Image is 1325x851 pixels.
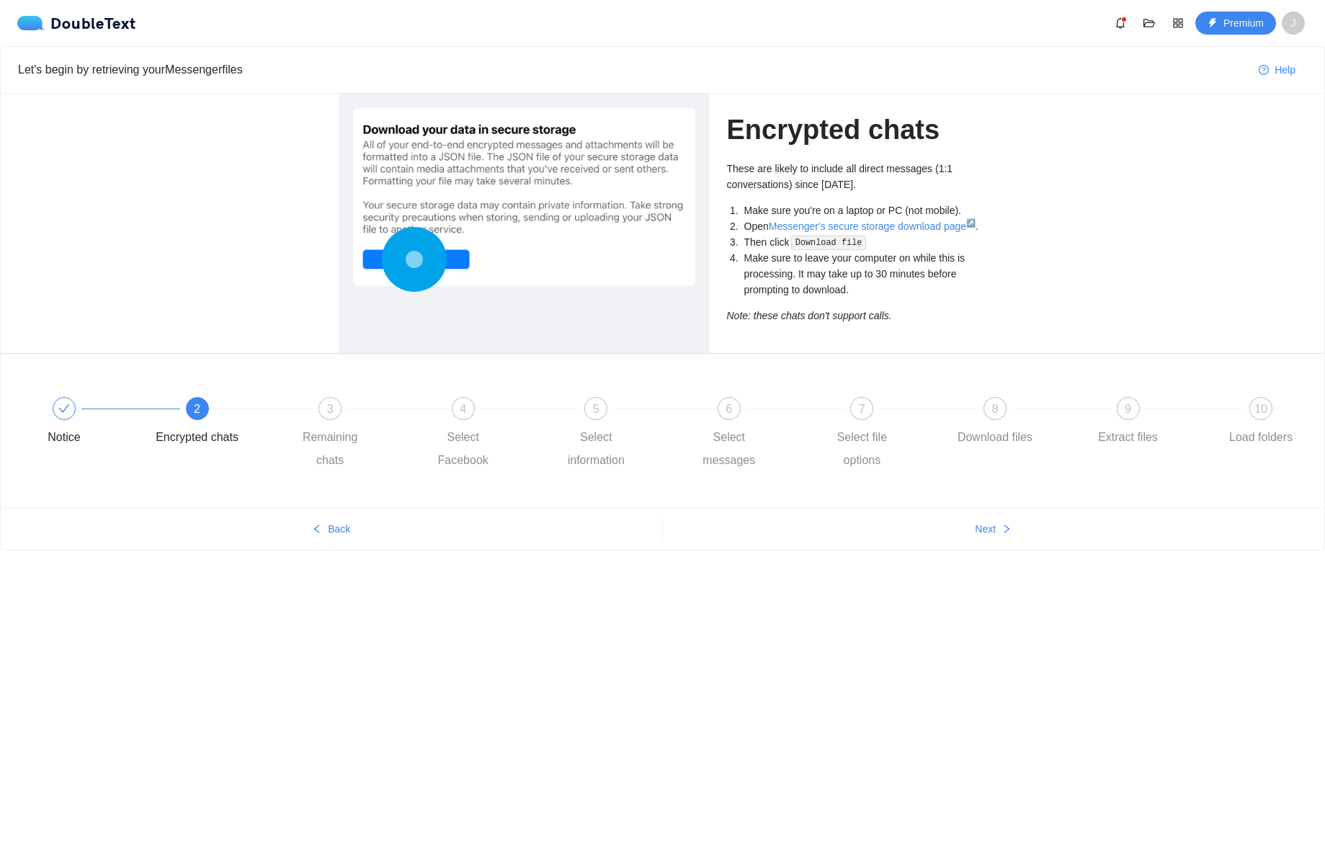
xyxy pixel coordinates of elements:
li: Make sure to leave your computer on while this is processing. It may take up to 30 minutes before... [741,250,987,298]
div: 4Select Facebook [421,397,555,472]
div: Select information [554,426,638,472]
span: 8 [991,403,998,415]
button: appstore [1166,12,1190,35]
span: Back [328,521,350,537]
span: left [312,524,322,535]
span: Premium [1223,15,1264,31]
span: J [1291,12,1296,35]
span: 10 [1254,403,1267,415]
button: question-circleHelp [1247,58,1307,81]
li: Make sure you're on a laptop or PC (not mobile). [741,202,987,218]
span: bell [1110,17,1131,29]
p: These are likely to include all direct messages (1:1 conversations) since [DATE]. [727,161,987,192]
span: question-circle [1259,65,1269,76]
div: Load folders [1229,426,1293,449]
i: Note: these chats don't support calls. [727,310,892,321]
span: 3 [327,403,334,415]
span: appstore [1167,17,1189,29]
span: Next [975,521,996,537]
div: 9Extract files [1087,397,1220,449]
div: DoubleText [17,16,136,30]
div: 7Select file options [820,397,953,472]
span: 2 [194,403,200,415]
div: 6Select messages [687,397,821,472]
sup: ↗ [966,218,976,227]
span: folder-open [1138,17,1160,29]
span: right [1001,524,1012,535]
span: 5 [593,403,599,415]
div: 8Download files [953,397,1087,449]
span: 7 [859,403,865,415]
a: Messenger's secure storage download page↗ [769,220,976,232]
h1: Encrypted chats [727,113,987,147]
button: thunderboltPremium [1195,12,1276,35]
span: 4 [460,403,466,415]
img: logo [17,16,50,30]
code: Download file [791,236,866,250]
div: Select Facebook [421,426,505,472]
div: Remaining chats [288,426,372,472]
span: thunderbolt [1208,18,1218,30]
li: Then click [741,234,987,251]
button: bell [1109,12,1132,35]
span: 6 [726,403,732,415]
span: check [58,403,70,414]
div: Encrypted chats [156,426,238,449]
span: 9 [1125,403,1131,415]
div: Extract files [1098,426,1158,449]
span: Help [1275,62,1295,78]
div: 10Load folders [1219,397,1303,449]
div: 3Remaining chats [288,397,421,472]
div: Download files [958,426,1032,449]
div: 5Select information [554,397,687,472]
div: Notice [48,426,80,449]
div: Select file options [820,426,904,472]
div: 2Encrypted chats [156,397,289,449]
button: leftBack [1,517,662,540]
div: Notice [22,397,156,449]
div: Let's begin by retrieving your Messenger files [18,61,1247,79]
div: Select messages [687,426,771,472]
button: folder-open [1138,12,1161,35]
li: Open . [741,218,987,234]
a: logoDoubleText [17,16,136,30]
button: Nextright [663,517,1325,540]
